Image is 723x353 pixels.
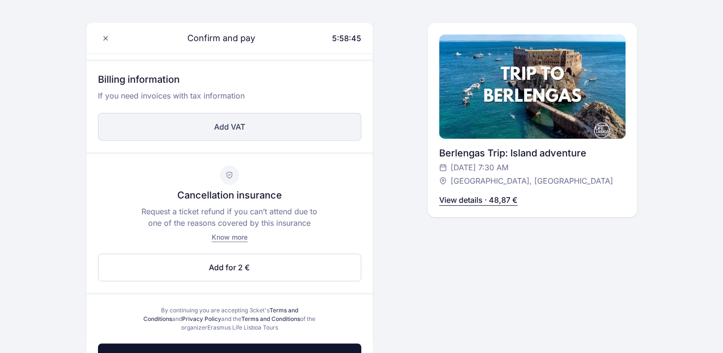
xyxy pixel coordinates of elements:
[451,175,613,187] span: [GEOGRAPHIC_DATA], [GEOGRAPHIC_DATA]
[138,206,321,229] p: Request a ticket refund if you can’t attend due to one of the reasons covered by this insurance
[176,32,255,45] span: Confirm and pay
[332,33,361,43] span: 5:58:45
[98,90,361,109] p: If you need invoices with tax information
[209,262,250,273] span: Add for 2 €
[98,113,361,141] button: Add VAT
[177,188,282,202] p: Cancellation insurance
[212,233,248,241] span: Know more
[451,162,508,173] span: [DATE] 7:30 AM
[140,306,319,332] div: By continuing you are accepting 3cket's and and the of the organizer
[182,315,221,322] a: Privacy Policy
[98,73,361,90] h3: Billing information
[241,315,300,322] a: Terms and Conditions
[207,324,278,331] span: Erasmus Life Lisboa Tours
[98,254,361,281] button: Add for 2 €
[439,194,518,206] p: View details · 48,87 €
[439,146,626,160] div: Berlengas Trip: Island adventure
